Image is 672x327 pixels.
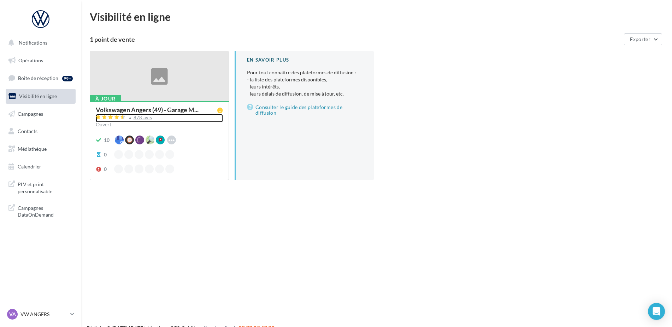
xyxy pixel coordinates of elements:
[134,115,152,120] div: 878 avis
[247,69,362,97] p: Pour tout connaître des plateformes de diffusion :
[4,53,77,68] a: Opérations
[4,70,77,86] a: Boîte de réception99+
[96,107,199,113] span: Volkswagen Angers (49) - Garage M...
[4,142,77,156] a: Médiathèque
[18,110,43,116] span: Campagnes
[4,177,77,197] a: PLV et print personnalisable
[96,114,223,122] a: 878 avis
[90,11,664,22] div: Visibilité en ligne
[18,57,43,63] span: Opérations
[648,303,665,320] div: Open Intercom Messenger
[247,90,362,97] li: - leurs délais de diffusion, de mise à jour, etc.
[247,57,362,63] div: En savoir plus
[4,159,77,174] a: Calendrier
[4,107,77,121] a: Campagnes
[18,163,41,170] span: Calendrier
[90,36,621,42] div: 1 point de vente
[4,35,74,50] button: Notifications
[630,36,650,42] span: Exporter
[104,166,107,173] div: 0
[9,311,16,318] span: VA
[18,146,47,152] span: Médiathèque
[6,308,76,321] a: VA VW ANGERS
[18,203,73,218] span: Campagnes DataOnDemand
[104,137,110,144] div: 10
[20,311,67,318] p: VW ANGERS
[4,124,77,139] a: Contacts
[62,76,73,81] div: 99+
[96,121,111,127] span: Ouvert
[104,151,107,158] div: 0
[18,75,58,81] span: Boîte de réception
[4,200,77,221] a: Campagnes DataOnDemand
[90,95,121,103] div: À jour
[18,128,37,134] span: Contacts
[247,83,362,90] li: - leurs intérêts,
[19,40,47,46] span: Notifications
[18,179,73,195] span: PLV et print personnalisable
[19,93,57,99] span: Visibilité en ligne
[624,33,662,45] button: Exporter
[247,76,362,83] li: - la liste des plateformes disponibles,
[4,89,77,104] a: Visibilité en ligne
[247,103,362,117] a: Consulter le guide des plateformes de diffusion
